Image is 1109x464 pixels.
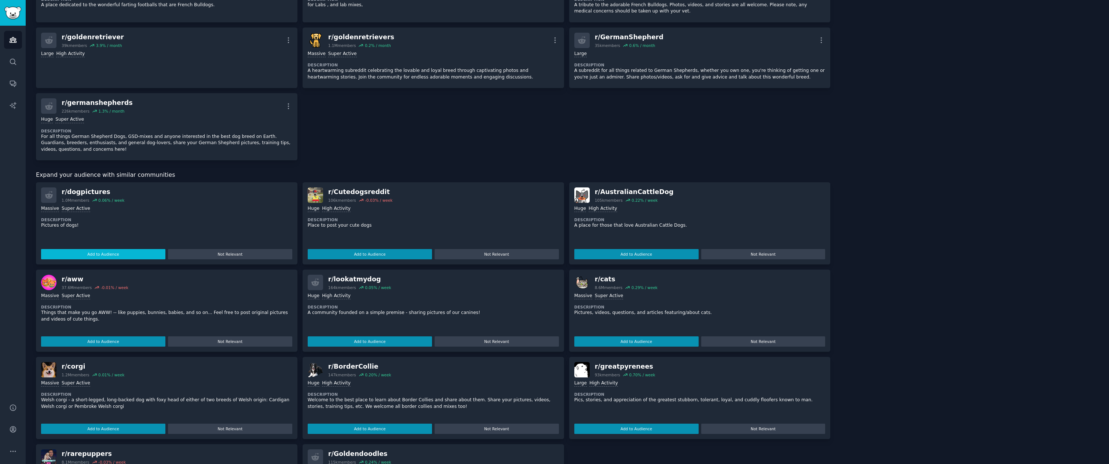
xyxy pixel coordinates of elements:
div: 0.05 % / week [365,285,391,290]
div: 147k members [328,372,356,377]
div: -0.03 % / week [365,198,392,203]
dt: Description [308,62,559,67]
img: cats [574,275,590,290]
div: 0.20 % / week [365,372,391,377]
div: r/ rarepuppers [62,449,126,458]
div: 0.01 % / week [98,372,124,377]
button: Not Relevant [168,249,292,259]
button: Add to Audience [308,424,432,434]
div: r/ Cutedogsreddit [328,187,392,197]
dt: Description [41,304,292,310]
img: greatpyrenees [574,362,590,377]
dt: Description [41,128,292,134]
dt: Description [574,304,826,310]
a: r/goldenretriever39kmembers3.9% / monthLargeHigh Activity [36,28,297,88]
dt: Description [574,392,826,397]
div: High Activity [322,293,351,300]
div: Huge [308,380,319,387]
div: r/ greatpyrenees [595,362,655,371]
div: Massive [308,51,326,58]
div: 93k members [595,372,620,377]
p: Things that make you go AWW! -- like puppies, bunnies, babies, and so on... Feel free to post ori... [41,310,292,322]
div: 37.6M members [62,285,92,290]
p: A heartwarming subreddit celebrating the lovable and loyal breed through captivating photos and h... [308,67,559,80]
div: 226k members [62,109,89,114]
div: High Activity [322,205,351,212]
img: BorderCollie [308,362,323,377]
div: 106k members [328,198,356,203]
p: A community founded on a simple premise - sharing pictures of our canines! [308,310,559,316]
div: Super Active [328,51,357,58]
dt: Description [41,217,292,222]
button: Add to Audience [574,336,699,347]
div: 8.6M members [595,285,623,290]
dt: Description [308,217,559,222]
div: Super Active [62,205,90,212]
div: 35k members [595,43,620,48]
button: Add to Audience [308,249,432,259]
div: Large [574,380,587,387]
p: A place for those that love Australian Cattle Dogs. [574,222,826,229]
div: r/ goldenretrievers [328,33,394,42]
button: Not Relevant [435,249,559,259]
button: Not Relevant [168,424,292,434]
a: r/GermanShepherd35kmembers0.6% / monthLargeDescriptionA subreddit for all things related to Germa... [569,28,831,88]
a: goldenretrieversr/goldenretrievers1.1Mmembers0.2% / monthMassiveSuper ActiveDescriptionA heartwar... [303,28,564,88]
div: r/ BorderCollie [328,362,391,371]
a: r/germanshepherds226kmembers1.3% / monthHugeSuper ActiveDescriptionFor all things German Shepherd... [36,93,297,160]
div: r/ aww [62,275,128,284]
div: Large [41,51,54,58]
img: GummySearch logo [4,7,21,19]
img: AustralianCattleDog [574,187,590,203]
div: Huge [308,293,319,300]
div: 1.1M members [328,43,356,48]
button: Not Relevant [701,424,826,434]
div: Large [574,51,587,58]
div: Massive [41,380,59,387]
dt: Description [574,62,826,67]
button: Not Relevant [168,336,292,347]
dt: Description [574,217,826,222]
div: Super Active [62,380,90,387]
button: Add to Audience [41,249,165,259]
div: 0.29 % / week [632,285,658,290]
button: Not Relevant [435,336,559,347]
button: Add to Audience [574,249,699,259]
div: 0.70 % / week [629,372,655,377]
button: Add to Audience [574,424,699,434]
dt: Description [41,392,292,397]
div: Huge [308,205,319,212]
div: 0.22 % / week [632,198,658,203]
div: -0.01 % / week [101,285,128,290]
button: Add to Audience [41,336,165,347]
div: Super Active [62,293,90,300]
p: Pictures, videos, questions, and articles featuring/about cats. [574,310,826,316]
span: Expand your audience with similar communities [36,171,175,180]
p: Welcome to the best place to learn about Border Collies and share about them. Share your pictures... [308,397,559,410]
button: Not Relevant [701,336,826,347]
div: 164k members [328,285,356,290]
p: Pics, stories, and appreciation of the greatest stubborn, tolerant, loyal, and cuddly floofers kn... [574,397,826,403]
div: High Activity [589,205,617,212]
div: Super Active [55,116,84,123]
div: Huge [41,116,53,123]
div: r/ GermanShepherd [595,33,663,42]
div: Super Active [595,293,623,300]
div: 105k members [595,198,623,203]
img: goldenretrievers [308,33,323,48]
div: 0.06 % / week [98,198,124,203]
div: Massive [41,205,59,212]
p: A subreddit for all things related to German Shepherds, whether you own one, you're thinking of g... [574,67,826,80]
button: Not Relevant [435,424,559,434]
div: 3.9 % / month [96,43,122,48]
dt: Description [308,392,559,397]
div: r/ AustralianCattleDog [595,187,674,197]
div: Massive [574,293,592,300]
div: 0.2 % / month [365,43,391,48]
div: High Activity [56,51,85,58]
div: r/ germanshepherds [62,98,133,107]
div: 1.3 % / month [98,109,124,114]
div: 0.6 % / month [629,43,655,48]
div: High Activity [322,380,351,387]
img: corgi [41,362,56,377]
